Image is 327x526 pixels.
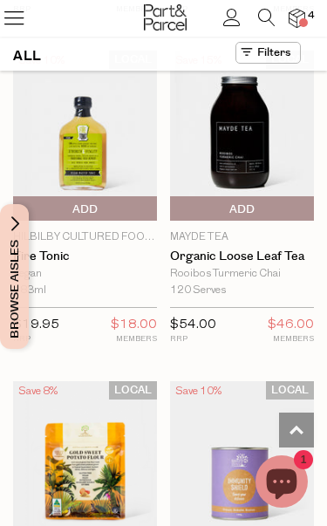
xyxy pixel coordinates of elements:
[13,332,59,345] small: RRP
[144,4,187,31] img: Part&Parcel
[170,249,314,264] a: Organic Loose Leaf Tea
[13,51,157,220] img: Fire Tonic
[303,8,319,24] span: 4
[13,266,157,283] div: Vegan
[170,318,216,331] span: $54.00
[289,9,305,27] a: 4
[266,381,314,400] span: LOCAL
[13,283,46,299] span: 183ml
[13,229,157,245] p: Hilbilby Cultured Foods
[13,249,157,264] a: Fire Tonic
[5,204,24,349] span: Browse Aisles
[13,318,59,331] span: $19.95
[13,196,157,221] button: Add To Parcel
[13,381,63,402] div: Save 8%
[170,266,314,283] div: Rooibos Turmeric Chai
[109,381,157,400] span: LOCAL
[13,42,42,71] h1: ALL
[268,315,314,336] span: $46.00
[170,51,314,220] img: Organic Loose Leaf Tea
[170,332,216,345] small: RRP
[170,229,314,245] p: Mayde Tea
[170,196,314,221] button: Add To Parcel
[268,332,314,345] small: MEMBERS
[170,381,227,402] div: Save 10%
[111,332,157,345] small: MEMBERS
[111,315,157,336] span: $18.00
[250,455,313,512] inbox-online-store-chat: Shopify online store chat
[170,283,226,299] span: 120 Serves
